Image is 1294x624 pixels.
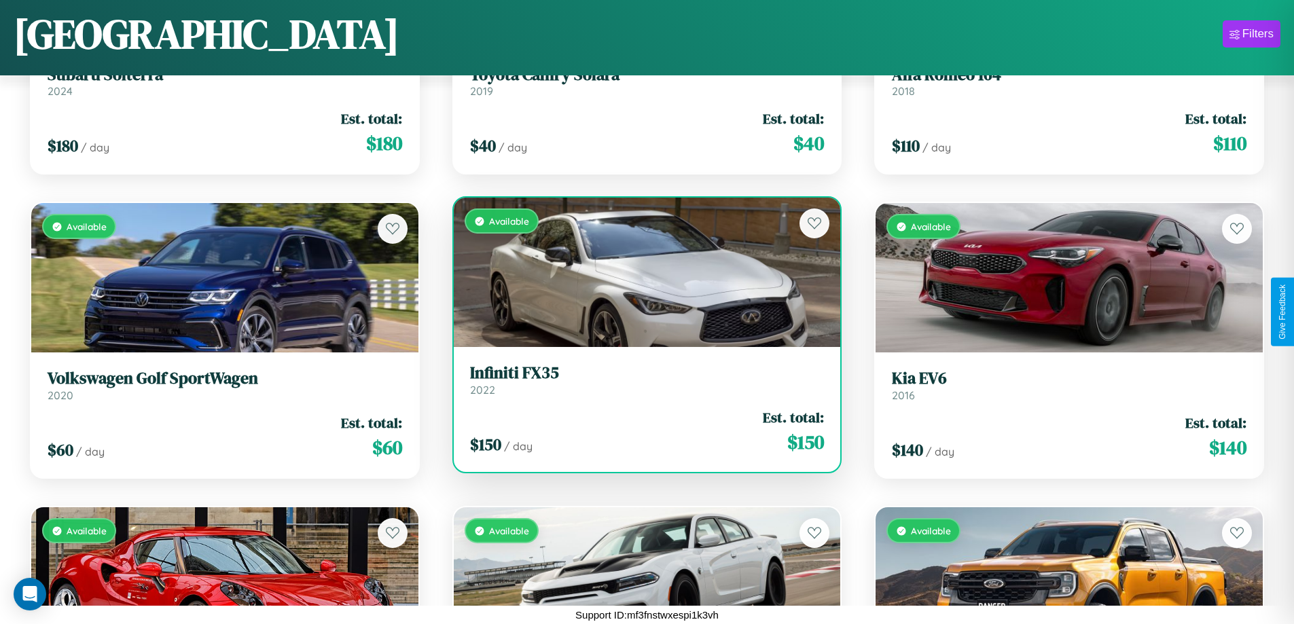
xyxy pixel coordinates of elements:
span: $ 40 [470,134,496,157]
span: $ 180 [48,134,78,157]
span: $ 110 [892,134,920,157]
a: Subaru Solterra2024 [48,65,402,98]
span: Est. total: [341,109,402,128]
h1: [GEOGRAPHIC_DATA] [14,6,399,62]
button: Filters [1223,20,1280,48]
span: 2024 [48,84,73,98]
span: $ 140 [892,439,923,461]
span: $ 150 [787,428,824,456]
span: $ 180 [366,130,402,157]
h3: Infiniti FX35 [470,363,825,383]
span: Available [489,525,529,536]
div: Give Feedback [1278,285,1287,339]
span: Available [489,215,529,227]
span: 2016 [892,388,915,402]
span: 2018 [892,84,915,98]
span: $ 60 [372,434,402,461]
span: Est. total: [763,407,824,427]
span: / day [499,141,527,154]
span: Available [911,525,951,536]
span: 2020 [48,388,73,402]
span: / day [926,445,954,458]
span: / day [81,141,109,154]
span: / day [76,445,105,458]
span: Available [67,525,107,536]
div: Filters [1242,27,1274,41]
span: $ 140 [1209,434,1246,461]
span: 2019 [470,84,493,98]
span: / day [504,439,533,453]
a: Volkswagen Golf SportWagen2020 [48,369,402,402]
span: Est. total: [1185,413,1246,433]
span: $ 150 [470,433,501,456]
h3: Kia EV6 [892,369,1246,388]
span: Est. total: [763,109,824,128]
div: Open Intercom Messenger [14,578,46,610]
span: / day [922,141,951,154]
span: $ 40 [793,130,824,157]
a: Toyota Camry Solara2019 [470,65,825,98]
span: 2022 [470,383,495,397]
a: Kia EV62016 [892,369,1246,402]
span: Est. total: [1185,109,1246,128]
span: Available [911,221,951,232]
a: Alfa Romeo 1642018 [892,65,1246,98]
a: Infiniti FX352022 [470,363,825,397]
span: Est. total: [341,413,402,433]
span: Available [67,221,107,232]
p: Support ID: mf3fnstwxespi1k3vh [575,606,719,624]
h3: Volkswagen Golf SportWagen [48,369,402,388]
span: $ 110 [1213,130,1246,157]
span: $ 60 [48,439,73,461]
